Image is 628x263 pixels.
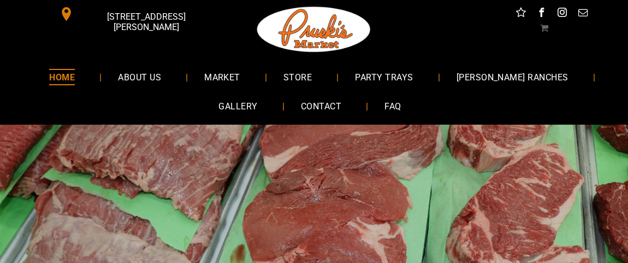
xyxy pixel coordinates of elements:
[339,62,429,91] a: PARTY TRAYS
[285,92,358,121] a: CONTACT
[33,62,91,91] a: HOME
[440,62,585,91] a: [PERSON_NAME] RANCHES
[514,5,528,22] a: Social network
[535,5,549,22] a: facebook
[102,62,177,91] a: ABOUT US
[576,5,590,22] a: email
[368,92,417,121] a: FAQ
[202,92,274,121] a: GALLERY
[76,6,217,38] span: [STREET_ADDRESS][PERSON_NAME]
[267,62,328,91] a: STORE
[52,5,219,22] a: [STREET_ADDRESS][PERSON_NAME]
[188,62,257,91] a: MARKET
[555,5,570,22] a: instagram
